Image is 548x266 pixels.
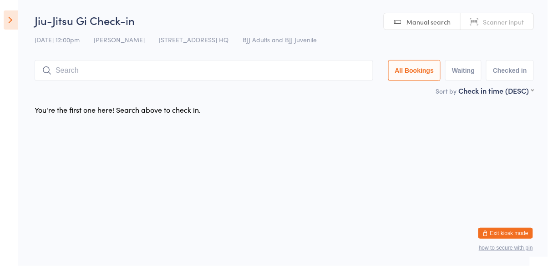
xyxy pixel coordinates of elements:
button: Exit kiosk mode [478,228,533,239]
h2: Jiu-Jitsu Gi Check-in [35,13,534,28]
div: You're the first one here! Search above to check in. [35,105,201,115]
button: Waiting [445,60,482,81]
span: Manual search [407,17,451,26]
input: Search [35,60,373,81]
button: All Bookings [388,60,441,81]
div: Check in time (DESC) [459,85,534,95]
span: [PERSON_NAME] [94,35,145,44]
button: how to secure with pin [479,245,533,251]
span: [STREET_ADDRESS] HQ [159,35,228,44]
button: Checked in [486,60,534,81]
label: Sort by [436,86,457,95]
span: BJJ Adults and BJJ Juvenile [243,35,317,44]
span: Scanner input [483,17,524,26]
span: [DATE] 12:00pm [35,35,80,44]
